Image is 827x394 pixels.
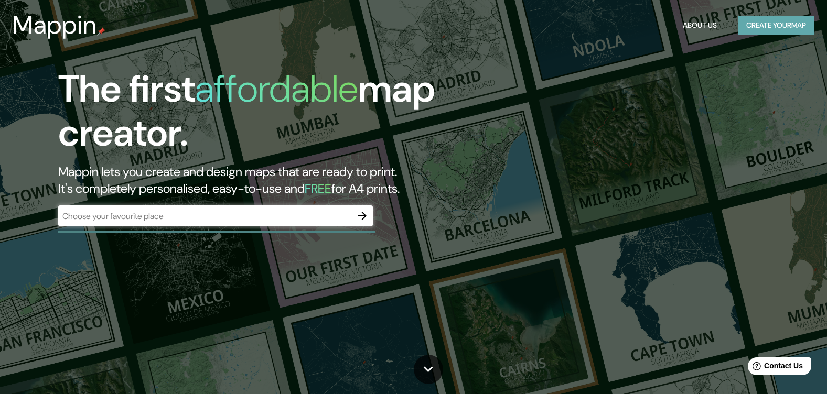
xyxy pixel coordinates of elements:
[734,353,815,382] iframe: Help widget launcher
[305,180,331,196] h5: FREE
[195,64,358,113] h1: affordable
[58,210,352,222] input: Choose your favourite place
[679,16,721,35] button: About Us
[58,67,472,163] h1: The first map creator.
[13,10,97,40] h3: Mappin
[58,163,472,197] h2: Mappin lets you create and design maps that are ready to print. It's completely personalised, eas...
[97,27,105,36] img: mappin-pin
[738,16,814,35] button: Create yourmap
